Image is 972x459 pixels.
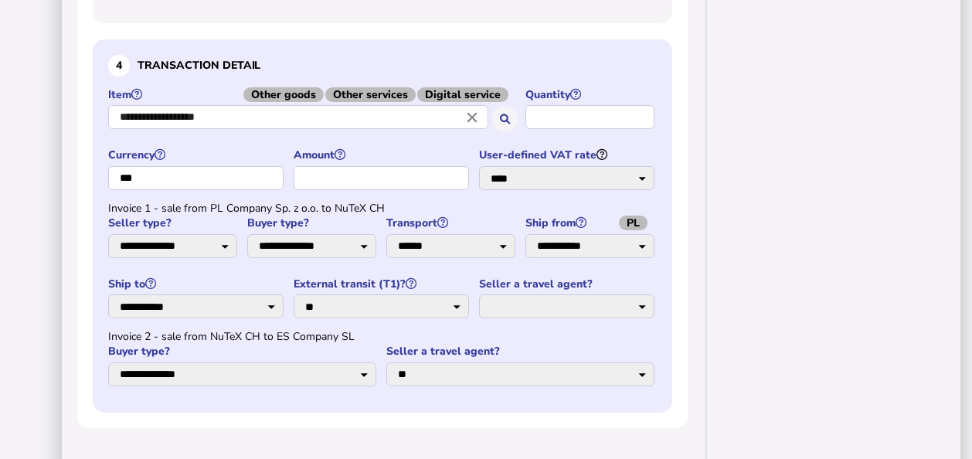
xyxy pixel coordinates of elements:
[108,329,355,344] span: Invoice 2 - sale from NuTeX CH to ES Company SL
[417,87,508,102] span: Digital service
[93,39,672,413] section: Define the item, and answer additional questions
[108,277,286,291] label: Ship to
[325,87,416,102] span: Other services
[464,109,481,126] i: Close
[479,277,657,291] label: Seller a travel agent?
[492,107,518,132] button: Search for an item by HS code or use natural language description
[108,216,240,230] label: Seller type?
[108,55,130,76] div: 4
[619,216,647,230] span: PL
[386,344,657,359] label: Seller a travel agent?
[247,216,379,230] label: Buyer type?
[386,216,518,230] label: Transport
[294,277,471,291] label: External transit (T1)?
[108,55,657,76] h3: Transaction detail
[479,148,657,162] label: User-defined VAT rate
[294,148,471,162] label: Amount
[243,87,324,102] span: Other goods
[108,201,385,216] span: Invoice 1 - sale from PL Company Sp. z o.o. to NuTeX CH
[108,148,286,162] label: Currency
[108,87,518,102] label: Item
[108,344,379,359] label: Buyer type?
[525,216,657,230] label: Ship from
[525,87,657,102] label: Quantity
